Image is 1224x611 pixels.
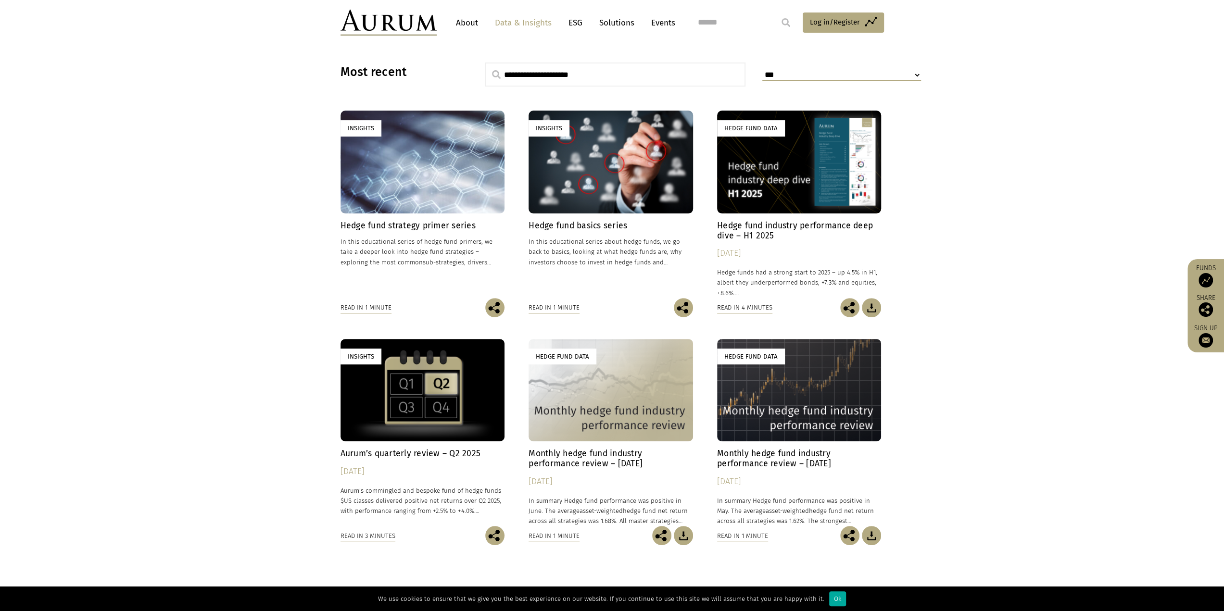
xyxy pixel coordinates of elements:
div: Read in 1 minute [529,531,580,541]
img: Download Article [862,298,881,317]
a: Sign up [1192,324,1219,348]
p: In this educational series about hedge funds, we go back to basics, looking at what hedge funds a... [529,237,693,267]
div: Hedge Fund Data [529,349,596,364]
a: About [451,14,483,32]
p: Aurum’s commingled and bespoke fund of hedge funds $US classes delivered positive net returns ove... [341,486,505,516]
a: Hedge Fund Data Monthly hedge fund industry performance review – [DATE] [DATE] In summary Hedge f... [717,339,882,526]
div: Read in 1 minute [529,302,580,313]
p: In summary Hedge fund performance was positive in June. The average hedge fund net return across ... [529,496,693,526]
div: Insights [529,120,569,136]
a: Hedge Fund Data Hedge fund industry performance deep dive – H1 2025 [DATE] Hedge funds had a stro... [717,111,882,298]
h4: Hedge fund industry performance deep dive – H1 2025 [717,221,882,241]
span: Log in/Register [810,16,860,28]
a: Insights Aurum’s quarterly review – Q2 2025 [DATE] Aurum’s commingled and bespoke fund of hedge f... [341,339,505,526]
div: Read in 4 minutes [717,302,772,313]
h3: Most recent [341,65,461,79]
img: Aurum [341,10,437,36]
div: Ok [829,591,846,606]
img: Share this post [652,526,671,545]
div: Insights [341,120,381,136]
img: Download Article [674,526,693,545]
div: Share [1192,295,1219,317]
span: asset-weighted [580,507,623,514]
p: In summary Hedge fund performance was positive in May. The average hedge fund net return across a... [717,496,882,526]
img: Share this post [840,526,859,545]
img: Share this post [674,298,693,317]
a: ESG [564,14,587,32]
img: Share this post [485,526,505,545]
input: Submit [776,13,795,32]
div: Hedge Fund Data [717,349,785,364]
div: [DATE] [529,475,693,488]
h4: Aurum’s quarterly review – Q2 2025 [341,449,505,459]
a: Events [646,14,675,32]
div: Read in 3 minutes [341,531,395,541]
a: Funds [1192,264,1219,287]
img: search.svg [492,70,501,79]
span: asset-weighted [766,507,809,514]
img: Sign up to our newsletter [1199,333,1213,348]
a: Hedge Fund Data Monthly hedge fund industry performance review – [DATE] [DATE] In summary Hedge f... [529,339,693,526]
div: Hedge Fund Data [717,120,785,136]
h4: Hedge fund basics series [529,221,693,231]
img: Share this post [840,298,859,317]
div: Insights [341,349,381,364]
p: Hedge funds had a strong start to 2025 – up 4.5% in H1, albeit they underperformed bonds, +7.3% a... [717,267,882,298]
div: Read in 1 minute [717,531,768,541]
a: Insights Hedge fund basics series In this educational series about hedge funds, we go back to bas... [529,111,693,298]
p: In this educational series of hedge fund primers, we take a deeper look into hedge fund strategie... [341,237,505,267]
img: Download Article [862,526,881,545]
img: Access Funds [1199,273,1213,287]
a: Log in/Register [803,12,884,33]
img: Share this post [1199,302,1213,317]
a: Solutions [594,14,639,32]
img: Share this post [485,298,505,317]
div: [DATE] [717,247,882,260]
h4: Monthly hedge fund industry performance review – [DATE] [717,449,882,469]
h4: Hedge fund strategy primer series [341,221,505,231]
a: Insights Hedge fund strategy primer series In this educational series of hedge fund primers, we t... [341,111,505,298]
span: sub-strategies [423,259,464,266]
div: [DATE] [717,475,882,488]
a: Data & Insights [490,14,556,32]
div: Read in 1 minute [341,302,391,313]
div: [DATE] [341,465,505,478]
h4: Monthly hedge fund industry performance review – [DATE] [529,449,693,469]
